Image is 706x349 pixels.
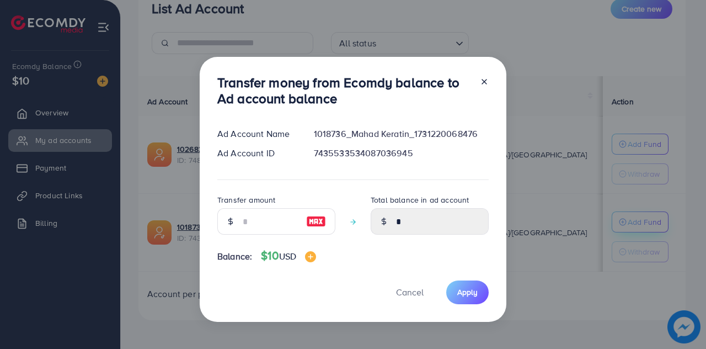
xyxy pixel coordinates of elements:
[305,147,498,160] div: 7435533534087036945
[306,215,326,228] img: image
[208,128,305,140] div: Ad Account Name
[396,286,424,298] span: Cancel
[457,287,478,298] span: Apply
[371,194,469,205] label: Total balance in ad account
[217,250,252,263] span: Balance:
[217,194,275,205] label: Transfer amount
[261,249,316,263] h4: $10
[305,128,498,140] div: 1018736_Mahad Keratin_1731220068476
[382,281,437,304] button: Cancel
[446,281,489,304] button: Apply
[305,251,316,262] img: image
[217,75,471,107] h3: Transfer money from Ecomdy balance to Ad account balance
[279,250,296,262] span: USD
[208,147,305,160] div: Ad Account ID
